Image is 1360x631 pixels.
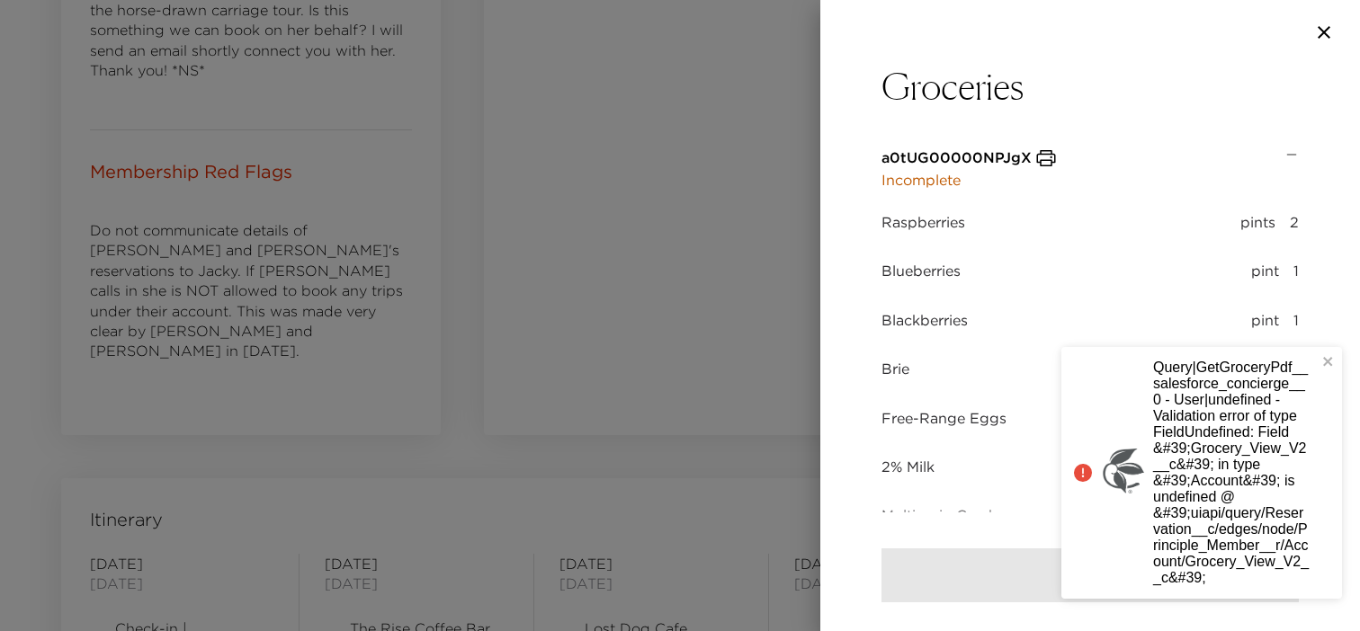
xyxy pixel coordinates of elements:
span: Blueberries [881,261,961,280]
img: Exclusive Resorts logo [1101,449,1146,493]
p: a0tUG00000NPJgX [881,147,1032,169]
span: pint [1251,310,1279,330]
button: close [1322,354,1335,371]
span: Brie [881,359,909,378]
span: 2 [1290,212,1299,232]
span: Multigrain Crackers [881,505,1017,525]
span: 1 [1293,261,1299,280]
span: Blackberries [881,310,968,330]
p: Groceries [881,65,1299,108]
span: 1 [1293,310,1299,330]
span: Free-Range Eggs [881,408,1007,428]
span: pints [1240,212,1275,232]
p: Incomplete [881,169,1057,191]
span: 2% Milk [881,457,935,476]
div: a0tUG00000NPJgXIncomplete [881,147,1299,191]
span: pint [1251,261,1279,280]
span: Raspberries [881,212,965,232]
p: Query|GetGroceryPdf__salesforce_concierge__0 - User|undefined - Validation error of type FieldUnd... [1153,360,1310,586]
